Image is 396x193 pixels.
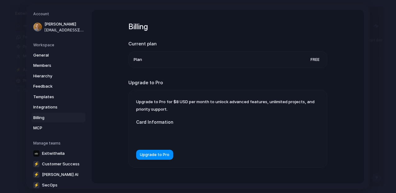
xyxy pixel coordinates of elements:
[128,79,327,86] h2: Upgrade to Pro
[42,182,58,188] span: SecOps
[33,83,73,90] span: Feedback
[33,114,73,121] span: Billing
[33,161,39,167] div: ⚡
[42,171,78,177] span: [PERSON_NAME] AI
[33,140,85,146] h5: Manage teams
[33,62,73,69] span: Members
[31,50,85,60] a: General
[31,71,85,81] a: Hierarchy
[31,148,86,158] a: Exitwithella
[128,40,327,48] h2: Current plan
[42,161,80,167] span: Customer Success
[31,81,85,91] a: Feedback
[31,19,85,35] a: [PERSON_NAME][EMAIL_ADDRESS][DOMAIN_NAME]
[31,180,86,190] a: ⚡SecOps
[31,61,85,71] a: Members
[134,56,142,62] span: Plan
[33,73,73,79] span: Hierarchy
[33,42,85,48] h5: Workspace
[136,99,315,112] span: Upgrade to Pro for $8 USD per month to unlock advanced features, unlimited projects, and priority...
[31,159,86,169] a: ⚡Customer Success
[308,55,322,63] span: Free
[33,11,85,17] h5: Account
[42,150,65,156] span: Exitwithella
[31,169,86,179] a: ⚡[PERSON_NAME] AI
[31,113,85,122] a: Billing
[136,119,260,125] label: Card Information
[44,21,84,27] span: [PERSON_NAME]
[44,27,84,33] span: [EMAIL_ADDRESS][DOMAIN_NAME]
[128,21,327,32] h1: Billing
[140,152,169,158] span: Upgrade to Pro
[31,102,85,112] a: Integrations
[141,133,256,139] iframe: Secure card payment input frame
[33,52,73,58] span: General
[33,182,39,188] div: ⚡
[31,123,85,133] a: MCP
[33,171,39,177] div: ⚡
[33,104,73,110] span: Integrations
[31,92,85,102] a: Templates
[33,125,73,131] span: MCP
[33,94,73,100] span: Templates
[136,150,173,160] button: Upgrade to Pro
